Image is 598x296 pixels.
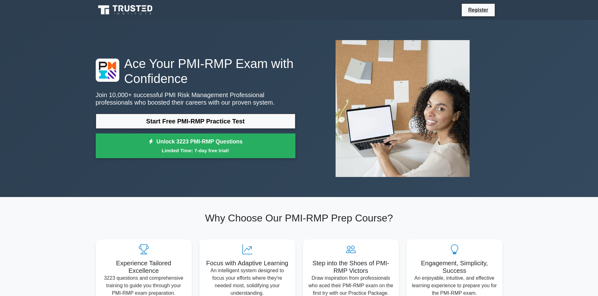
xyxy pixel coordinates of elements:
[96,133,295,158] a: Unlock 3223 PMI-RMP QuestionsLimited Time: 7-day free trial!
[204,259,290,267] h5: Focus with Adaptive Learning
[96,91,295,106] p: Join 10,000+ successful PMI Risk Management Professional professionals who boosted their careers ...
[96,114,295,129] a: Start Free PMI-RMP Practice Test
[96,56,295,86] h1: Ace Your PMI-RMP Exam with Confidence
[464,6,492,14] a: Register
[96,212,503,224] h2: Why Choose Our PMI-RMP Prep Course?
[308,259,394,274] h5: Step into the Shoes of PMI-RMP Victors
[412,259,498,274] h5: Engagement, Simplicity, Success
[104,147,288,154] small: Limited Time: 7-day free trial!
[101,259,187,274] h5: Experience Tailored Excellence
